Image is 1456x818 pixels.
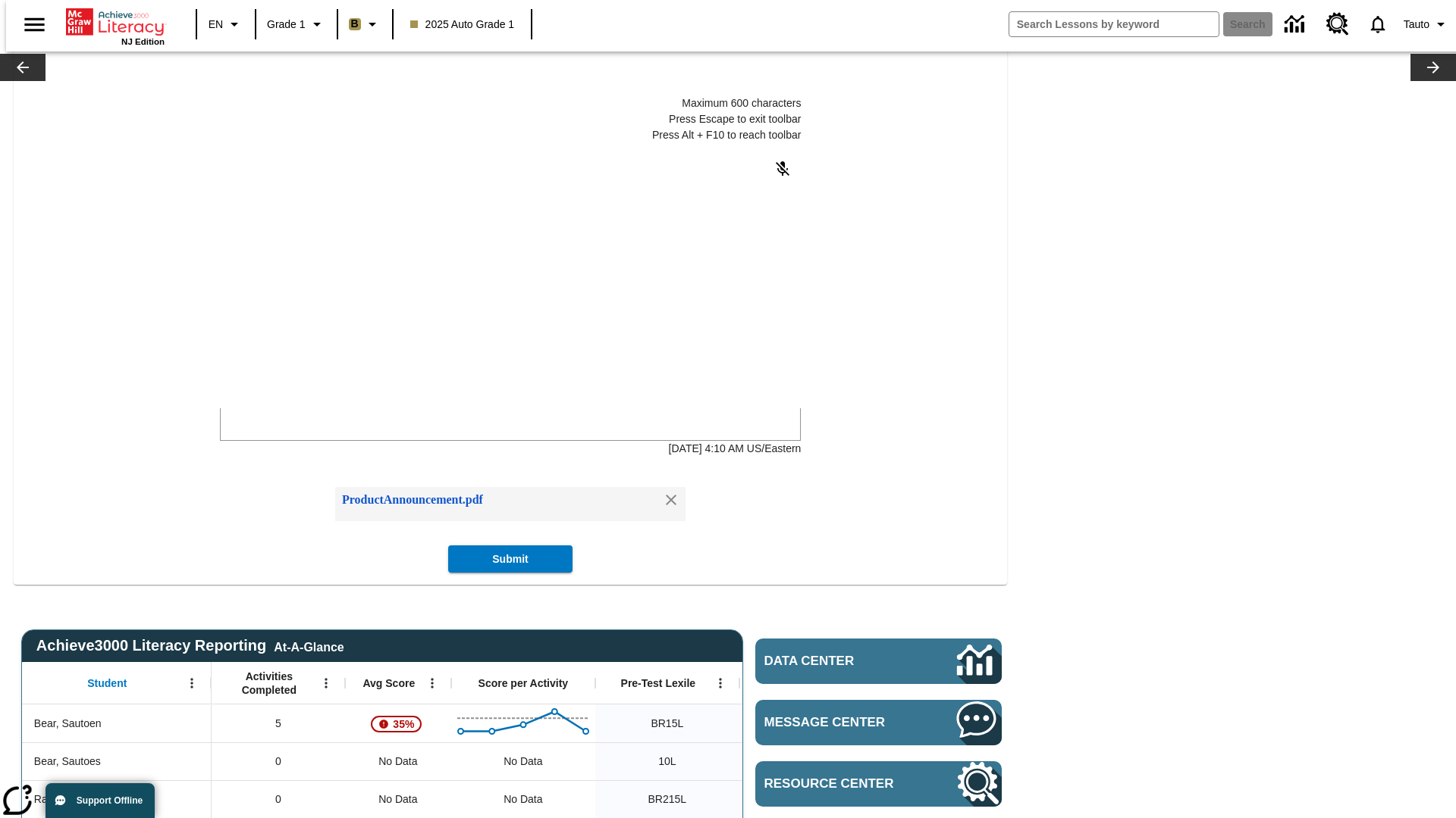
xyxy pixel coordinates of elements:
span: Achieve3000 Literacy Reporting [36,637,344,654]
button: Support Offline [45,783,155,818]
span: B [351,14,359,33]
button: Click to activate and allow voice recognition [764,151,801,187]
div: Home [66,5,165,46]
div: 0, Bear, Sautoes [212,742,345,780]
div: No Data, Rabbit, Sautoen [345,780,451,818]
a: Notifications [1358,5,1398,44]
button: Grade: Grade 1, Select a grade [261,11,332,38]
span: 35% [387,710,420,738]
span: Support Offline [77,795,143,806]
button: Language: EN, Select a language [202,11,250,38]
a: Data Center [1276,4,1317,45]
span: 0 [275,754,281,770]
button: Open Menu [421,672,444,695]
span: 10 Lexile, Bear, Sautoes [658,754,676,770]
a: Data Center [755,638,1002,684]
span: Tauto [1404,17,1429,33]
span: Data Center [764,654,906,669]
a: Resource Center, Will open in new tab [755,761,1002,807]
span: No Data [371,746,425,777]
span: Avg Score [362,676,415,690]
div: 10 Lexile, ER, Based on the Lexile Reading measure, student is an Emerging Reader (ER) and will h... [739,704,883,742]
button: Open Menu [180,672,203,695]
input: search field [1009,12,1219,36]
a: Home [66,7,165,37]
span: 5 [275,716,281,732]
div: No Data, Bear, Sautoes [496,746,550,776]
button: Open Menu [315,672,337,695]
div: ProductAnnouncement.pdf [342,491,487,522]
button: Lesson carousel, Next [1410,54,1456,81]
div: Remove attachment [661,491,682,517]
span: Bear, Sautoen [34,716,102,732]
div: , 35%, Attention! This student's Average First Try Score of 35% is below 65%, Bear, Sautoen [345,704,451,742]
p: Class Announcements attachment at [DATE] 1:40:31 PM [6,12,221,39]
div: 10 Lexile, ER, Based on the Lexile Reading measure, student is an Emerging Reader (ER) and will h... [739,742,883,780]
span: 2025 Auto Grade 1 [410,17,515,33]
div: No Data, Bear, Sautoes [345,742,451,780]
button: Submit [448,545,573,573]
p: Maximum 600 characters [220,95,802,111]
a: Attachment: ProductAnnouncement.pdf. Press enter to view the attachment. [342,491,493,517]
div: 0, Rabbit, Sautoen [212,780,345,818]
span: Activities Completed [219,670,319,697]
p: [DATE] 4:10 AM US/Eastern [669,441,802,457]
span: Student [87,676,127,690]
div: No Data, Rabbit, Sautoen [496,784,550,814]
span: 0 [275,791,281,807]
a: Resource Center, Will open in new tab [1317,4,1358,45]
span: Score per Activity [479,676,569,690]
span: EN [209,17,223,33]
span: Resource Center [764,776,912,791]
span: Grade 1 [267,17,306,33]
div: At-A-Glance [274,638,344,654]
span: Message Center [764,715,912,730]
div: 5, Bear, Sautoen [212,704,345,742]
button: Open side menu [12,2,57,47]
button: Open Menu [709,672,732,695]
p: Press Alt + F10 to reach toolbar [220,127,802,143]
a: Message Center [755,700,1002,745]
span: Beginning reader 215 Lexile, Rabbit, Sautoen [648,791,687,807]
span: Pre-Test Lexile [621,676,696,690]
button: Boost Class color is light brown. Change class color [343,11,388,38]
body: Maximum 600 characters Press Escape to exit toolbar Press Alt + F10 to reach toolbar [6,12,221,39]
p: Press Escape to exit toolbar [220,111,802,127]
button: Profile/Settings [1398,11,1456,38]
span: Bear, Sautoes [34,754,101,770]
span: Beginning reader 15 Lexile, Bear, Sautoen [651,716,683,732]
span: NJ Edition [121,37,165,46]
span: No Data [371,784,425,815]
div: Beginning reader 215 Lexile, ER, Based on the Lexile Reading measure, student is an Emerging Read... [739,780,883,818]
